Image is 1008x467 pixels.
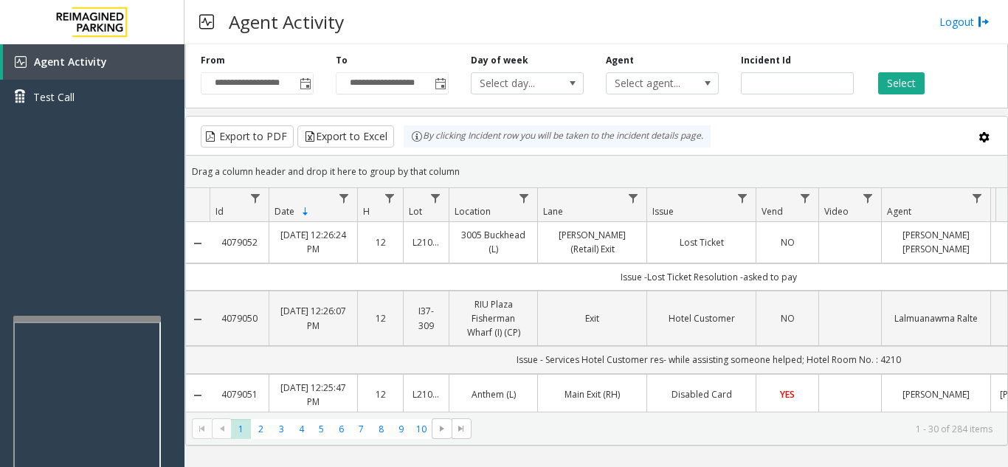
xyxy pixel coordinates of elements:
span: Page 6 [331,419,351,439]
span: Go to the next page [436,423,448,435]
span: Issue [652,205,674,218]
a: NO [765,311,809,325]
label: Incident Id [741,54,791,67]
a: Lane Filter Menu [624,188,643,208]
span: Date [275,205,294,218]
span: Sortable [300,206,311,218]
label: From [201,54,225,67]
span: Test Call [33,89,75,105]
label: Agent [606,54,634,67]
a: [DATE] 12:25:47 PM [278,381,348,409]
span: Page 5 [311,419,331,439]
span: Toggle popup [432,73,448,94]
a: L21082601 [412,235,440,249]
span: Agent Activity [34,55,107,69]
label: To [336,54,348,67]
a: Id Filter Menu [246,188,266,208]
a: Hotel Customer [656,311,747,325]
a: 4079051 [218,387,260,401]
a: Agent Filter Menu [967,188,987,208]
span: H [363,205,370,218]
span: Go to the next page [432,418,452,439]
a: Main Exit (RH) [547,387,638,401]
a: Collapse Details [186,390,210,401]
a: Lost Ticket [656,235,747,249]
span: Page 3 [272,419,291,439]
span: Page 8 [371,419,391,439]
a: Exit [547,311,638,325]
button: Export to PDF [201,125,294,148]
span: Select day... [472,73,561,94]
a: [DATE] 12:26:24 PM [278,228,348,256]
span: Agent [887,205,911,218]
kendo-pager-info: 1 - 30 of 284 items [480,423,993,435]
span: Page 2 [251,419,271,439]
a: [PERSON_NAME] (Retail) Exit [547,228,638,256]
a: Collapse Details [186,238,210,249]
img: logout [978,14,990,30]
span: Page 7 [351,419,371,439]
a: [PERSON_NAME] [PERSON_NAME] [891,228,981,256]
a: 12 [367,235,394,249]
span: Page 1 [231,419,251,439]
div: Data table [186,188,1007,412]
a: 12 [367,387,394,401]
a: 4079052 [218,235,260,249]
a: H Filter Menu [380,188,400,208]
a: Video Filter Menu [858,188,878,208]
span: Video [824,205,849,218]
h3: Agent Activity [221,4,351,40]
a: Anthem (L) [458,387,528,401]
span: Toggle popup [297,73,313,94]
a: Agent Activity [3,44,184,80]
a: Lot Filter Menu [426,188,446,208]
a: Logout [939,14,990,30]
div: Drag a column header and drop it here to group by that column [186,159,1007,184]
span: Vend [762,205,783,218]
a: [PERSON_NAME] [891,387,981,401]
a: I37-309 [412,304,440,332]
a: Location Filter Menu [514,188,534,208]
span: NO [781,236,795,249]
span: YES [780,388,795,401]
a: YES [765,387,809,401]
span: Id [215,205,224,218]
img: infoIcon.svg [411,131,423,142]
span: Lane [543,205,563,218]
label: Day of week [471,54,528,67]
a: 12 [367,311,394,325]
img: pageIcon [199,4,214,40]
span: Lot [409,205,422,218]
span: Page 10 [412,419,432,439]
a: Issue Filter Menu [733,188,753,208]
span: Go to the last page [452,418,472,439]
span: Page 4 [291,419,311,439]
a: Lalmuanawma Ralte [891,311,981,325]
a: 3005 Buckhead (L) [458,228,528,256]
button: Export to Excel [297,125,394,148]
span: Page 9 [391,419,411,439]
button: Select [878,72,925,94]
span: Location [455,205,491,218]
span: NO [781,312,795,325]
div: By clicking Incident row you will be taken to the incident details page. [404,125,711,148]
a: 4079050 [218,311,260,325]
a: L21086500 [412,387,440,401]
a: Disabled Card [656,387,747,401]
a: RIU Plaza Fisherman Wharf (I) (CP) [458,297,528,340]
a: Date Filter Menu [334,188,354,208]
span: Go to the last page [455,423,467,435]
a: NO [765,235,809,249]
a: [DATE] 12:26:07 PM [278,304,348,332]
span: Select agent... [607,73,696,94]
img: 'icon' [15,56,27,68]
a: Vend Filter Menu [795,188,815,208]
a: Collapse Details [186,314,210,325]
